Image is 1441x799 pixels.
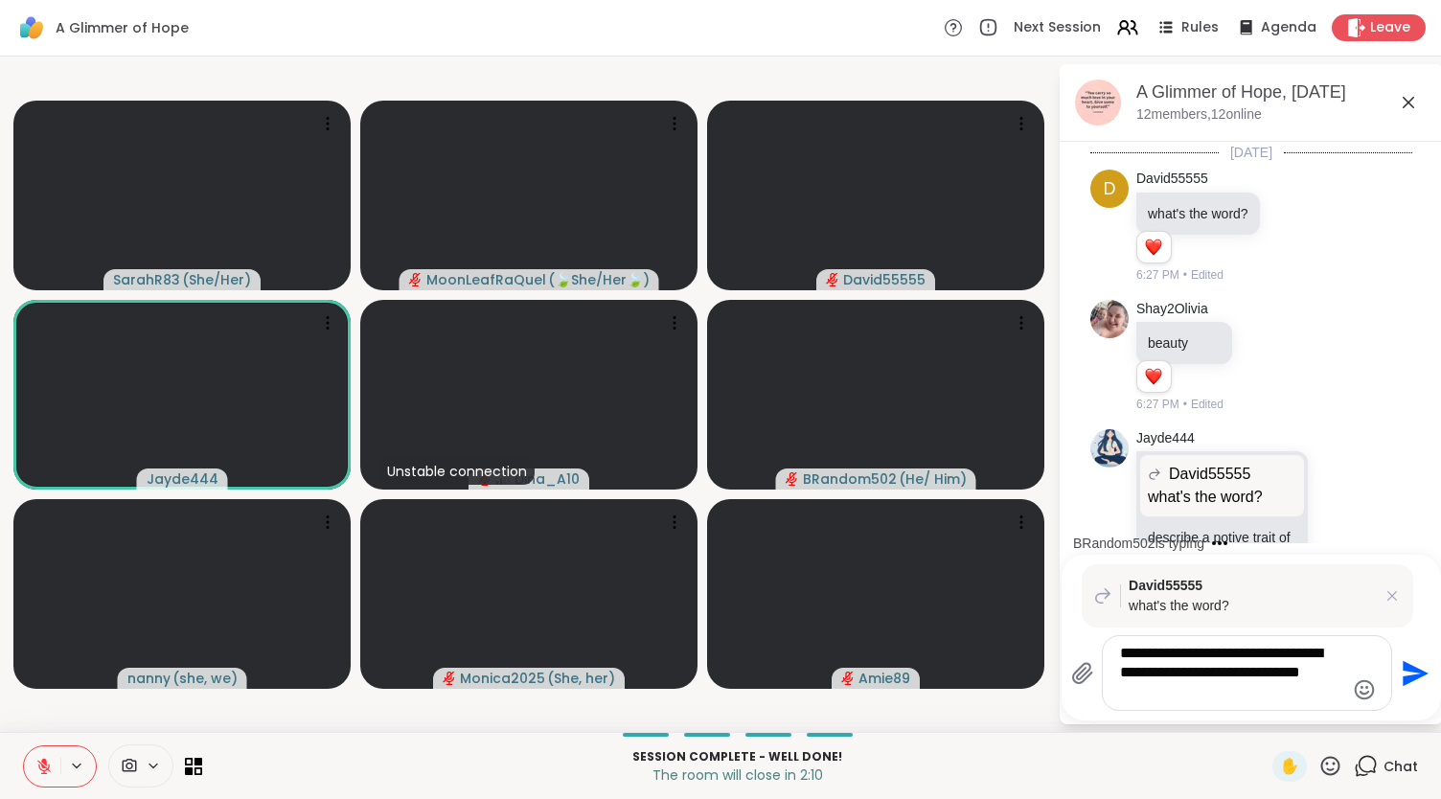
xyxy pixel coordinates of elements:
span: 6:27 PM [1136,396,1179,413]
a: Jayde444 [1136,429,1195,448]
div: Reaction list [1137,232,1171,263]
span: ✋ [1280,755,1299,778]
a: Shay2Olivia [1136,300,1208,319]
p: Session Complete - well done! [214,748,1261,765]
span: • [1183,266,1187,284]
button: Reactions: love [1143,369,1163,384]
span: ( she, we ) [172,669,238,688]
a: David55555 [1136,170,1208,189]
span: Leave [1370,18,1410,37]
span: nanny [127,669,171,688]
button: Reactions: love [1143,240,1163,255]
textarea: Type your message [1120,644,1344,702]
span: audio-muted [443,672,456,685]
button: Emoji picker [1353,678,1376,701]
span: ( He/ Him ) [899,469,967,489]
div: Unstable connection [379,458,535,485]
span: Amie89 [858,669,910,688]
span: 6:27 PM [1136,266,1179,284]
img: A Glimmer of Hope, Sep 09 [1075,80,1121,126]
span: Dina_A10 [515,469,580,489]
span: Next Session [1014,18,1101,37]
span: ( 🍃She/Her🍃 ) [548,270,650,289]
span: ( She, her ) [547,669,615,688]
span: audio-muted [826,273,839,286]
span: [DATE] [1219,143,1284,162]
img: https://sharewell-space-live.sfo3.digitaloceanspaces.com/user-generated/52607e91-69e1-4ca7-b65e-3... [1090,300,1129,338]
span: David55555 [843,270,926,289]
span: SarahR83 [113,270,180,289]
span: audio-muted [841,672,855,685]
span: BRandom502 [803,469,897,489]
span: Agenda [1261,18,1316,37]
span: Monica2025 [460,669,545,688]
div: BRandom502 is typing [1073,534,1204,553]
div: Reaction list [1137,361,1171,392]
span: David55555 [1129,576,1375,596]
span: • [1183,396,1187,413]
span: David55555 [1169,463,1250,486]
span: Jayde444 [147,469,218,489]
p: what's the word? [1148,486,1296,509]
p: beauty [1148,333,1221,353]
p: what's the word? [1148,204,1248,223]
p: what's the word? [1129,596,1375,616]
span: A Glimmer of Hope [56,18,189,37]
span: Rules [1181,18,1219,37]
button: Send [1392,651,1435,695]
img: https://sharewell-space-live.sfo3.digitaloceanspaces.com/user-generated/fd112b90-4d33-4654-881a-d... [1090,429,1129,468]
span: audio-muted [409,273,423,286]
span: audio-muted [786,472,799,486]
p: The room will close in 2:10 [214,765,1261,785]
span: ( She/Her ) [182,270,251,289]
p: 12 members, 12 online [1136,105,1262,125]
span: D [1104,176,1116,202]
span: Edited [1191,266,1224,284]
img: ShareWell Logomark [15,11,48,44]
div: A Glimmer of Hope, [DATE] [1136,80,1428,104]
span: Edited [1191,396,1224,413]
span: Chat [1384,757,1418,776]
span: MoonLeafRaQuel [426,270,546,289]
